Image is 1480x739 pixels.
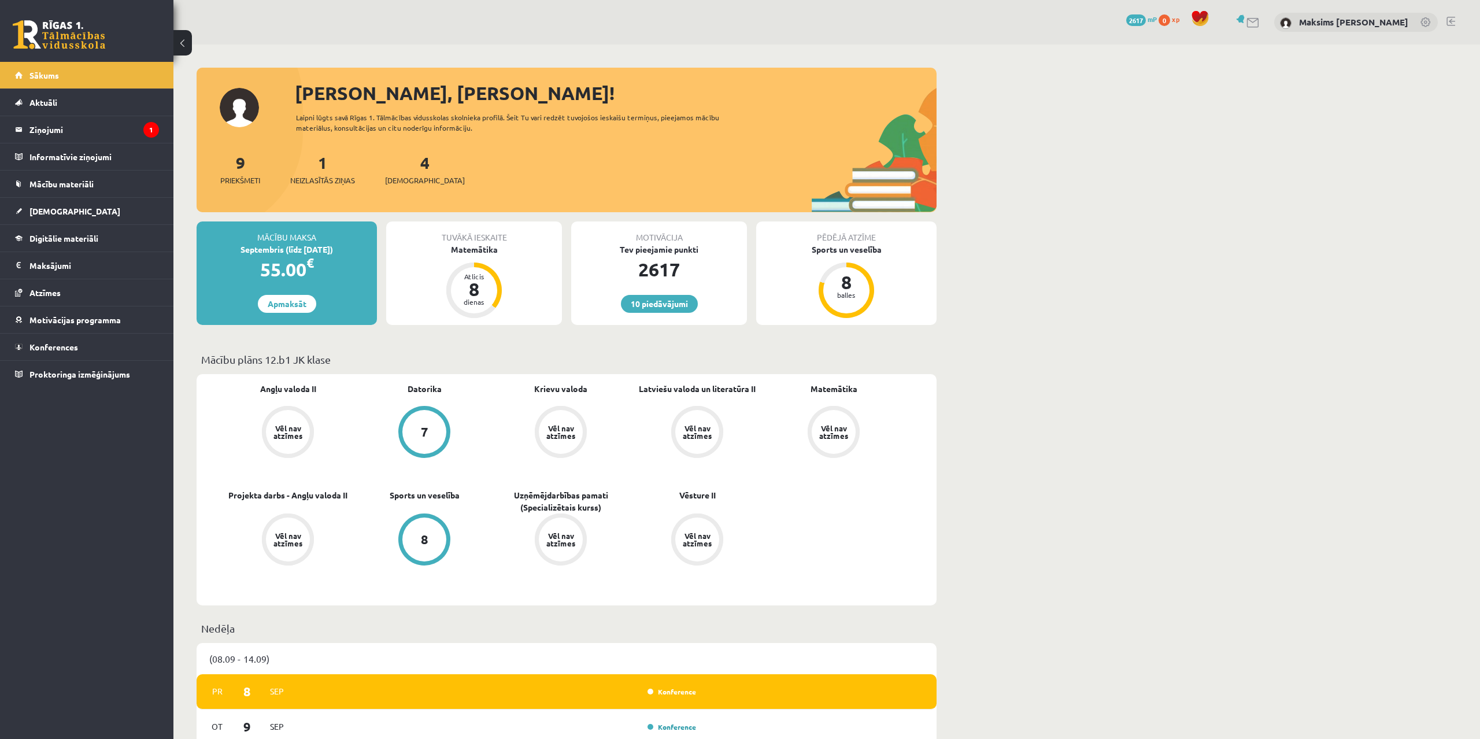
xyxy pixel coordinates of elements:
[15,279,159,306] a: Atzīmes
[197,256,377,283] div: 55.00
[493,513,629,568] a: Vēl nav atzīmes
[756,221,937,243] div: Pēdējā atzīme
[457,280,491,298] div: 8
[811,383,857,395] a: Matemātika
[29,70,59,80] span: Sākums
[220,513,356,568] a: Vēl nav atzīmes
[681,424,713,439] div: Vēl nav atzīmes
[1126,14,1146,26] span: 2617
[197,243,377,256] div: Septembris (līdz [DATE])
[829,291,864,298] div: balles
[201,620,932,636] p: Nedēļa
[647,722,696,731] a: Konference
[258,295,316,313] a: Apmaksāt
[493,489,629,513] a: Uzņēmējdarbības pamati (Specializētais kurss)
[265,682,289,700] span: Sep
[197,221,377,243] div: Mācību maksa
[220,152,260,186] a: 9Priekšmeti
[1299,16,1408,28] a: Maksims [PERSON_NAME]
[29,206,120,216] span: [DEMOGRAPHIC_DATA]
[545,532,577,547] div: Vēl nav atzīmes
[571,221,747,243] div: Motivācija
[629,406,765,460] a: Vēl nav atzīmes
[679,489,716,501] a: Vēsture II
[29,315,121,325] span: Motivācijas programma
[386,243,562,320] a: Matemātika Atlicis 8 dienas
[1159,14,1185,24] a: 0 xp
[13,20,105,49] a: Rīgas 1. Tālmācības vidusskola
[457,273,491,280] div: Atlicis
[639,383,756,395] a: Latviešu valoda un literatūra II
[265,718,289,736] span: Sep
[228,489,347,501] a: Projekta darbs - Angļu valoda II
[290,152,355,186] a: 1Neizlasītās ziņas
[220,406,356,460] a: Vēl nav atzīmes
[29,97,57,108] span: Aktuāli
[15,89,159,116] a: Aktuāli
[201,352,932,367] p: Mācību plāns 12.b1 JK klase
[15,225,159,252] a: Digitālie materiāli
[15,143,159,170] a: Informatīvie ziņojumi
[571,256,747,283] div: 2617
[272,424,304,439] div: Vēl nav atzīmes
[29,369,130,379] span: Proktoringa izmēģinājums
[15,62,159,88] a: Sākums
[29,116,159,143] legend: Ziņojumi
[15,198,159,224] a: [DEMOGRAPHIC_DATA]
[290,175,355,186] span: Neizlasītās ziņas
[15,334,159,360] a: Konferences
[29,342,78,352] span: Konferences
[143,122,159,138] i: 1
[197,643,937,674] div: (08.09 - 14.09)
[457,298,491,305] div: dienas
[386,243,562,256] div: Matemātika
[306,254,314,271] span: €
[205,718,230,736] span: Ot
[385,152,465,186] a: 4[DEMOGRAPHIC_DATA]
[817,424,850,439] div: Vēl nav atzīmes
[1148,14,1157,24] span: mP
[220,175,260,186] span: Priekšmeti
[1126,14,1157,24] a: 2617 mP
[356,406,493,460] a: 7
[1280,17,1292,29] img: Maksims Mihails Blizņuks
[1159,14,1170,26] span: 0
[29,287,61,298] span: Atzīmes
[15,252,159,279] a: Maksājumi
[29,252,159,279] legend: Maksājumi
[829,273,864,291] div: 8
[29,143,159,170] legend: Informatīvie ziņojumi
[756,243,937,256] div: Sports un veselība
[545,424,577,439] div: Vēl nav atzīmes
[421,533,428,546] div: 8
[647,687,696,696] a: Konference
[1172,14,1179,24] span: xp
[493,406,629,460] a: Vēl nav atzīmes
[385,175,465,186] span: [DEMOGRAPHIC_DATA]
[756,243,937,320] a: Sports un veselība 8 balles
[621,295,698,313] a: 10 piedāvājumi
[681,532,713,547] div: Vēl nav atzīmes
[408,383,442,395] a: Datorika
[296,112,740,133] div: Laipni lūgts savā Rīgas 1. Tālmācības vidusskolas skolnieka profilā. Šeit Tu vari redzēt tuvojošo...
[571,243,747,256] div: Tev pieejamie punkti
[230,717,265,736] span: 9
[295,79,937,107] div: [PERSON_NAME], [PERSON_NAME]!
[421,426,428,438] div: 7
[29,233,98,243] span: Digitālie materiāli
[230,682,265,701] span: 8
[15,361,159,387] a: Proktoringa izmēģinājums
[205,682,230,700] span: Pr
[534,383,587,395] a: Krievu valoda
[629,513,765,568] a: Vēl nav atzīmes
[15,116,159,143] a: Ziņojumi1
[356,513,493,568] a: 8
[765,406,902,460] a: Vēl nav atzīmes
[15,306,159,333] a: Motivācijas programma
[272,532,304,547] div: Vēl nav atzīmes
[260,383,316,395] a: Angļu valoda II
[390,489,460,501] a: Sports un veselība
[15,171,159,197] a: Mācību materiāli
[386,221,562,243] div: Tuvākā ieskaite
[29,179,94,189] span: Mācību materiāli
